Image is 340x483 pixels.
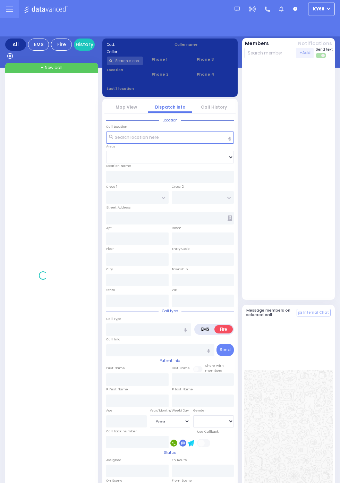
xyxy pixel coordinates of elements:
[41,65,62,71] span: + New call
[172,288,177,293] label: ZIP
[228,215,232,221] span: Other building occupants
[106,478,122,483] label: On Scene
[106,184,117,189] label: Cross 1
[5,39,26,51] div: All
[106,124,127,129] label: Call Location
[308,2,335,16] button: ky68
[205,363,224,368] small: Share with
[159,308,181,314] span: Call type
[107,86,170,91] label: Last 3 location
[107,42,166,47] label: Cad:
[24,5,70,14] img: Logo
[156,358,184,363] span: Patient info
[316,52,327,59] label: Turn off text
[205,368,222,373] span: members
[172,366,190,371] label: Last Name
[201,104,227,110] a: Call History
[106,163,131,168] label: Location Name
[152,71,188,77] span: Phone 2
[106,408,112,413] label: Age
[150,408,190,413] div: Year/Month/Week/Day
[298,40,332,47] button: Notifications
[106,246,114,251] label: Floor
[106,288,115,293] label: State
[107,57,143,65] input: Search a contact
[106,337,120,342] label: Call Info
[152,57,188,62] span: Phone 1
[172,246,190,251] label: Entry Code
[106,458,121,463] label: Assigned
[160,450,179,455] span: Status
[51,39,72,51] div: Fire
[216,344,234,356] button: Send
[244,48,297,58] input: Search member
[116,104,137,110] a: Map View
[106,366,125,371] label: First Name
[197,71,233,77] span: Phone 4
[172,226,181,230] label: Room
[106,144,116,149] label: Areas
[313,6,324,12] span: ky68
[316,47,333,52] span: Send text
[172,184,184,189] label: Cross 2
[155,104,185,110] a: Dispatch info
[106,429,137,434] label: Call back number
[235,7,240,12] img: message.svg
[106,316,121,321] label: Call Type
[175,42,233,47] label: Caller name
[106,205,131,210] label: Street Address
[28,39,49,51] div: EMS
[74,39,95,51] a: History
[193,408,206,413] label: Gender
[106,132,234,144] input: Search location here
[172,387,193,392] label: P Last Name
[106,226,112,230] label: Apt
[106,267,113,272] label: City
[197,429,219,434] label: Use Callback
[197,57,233,62] span: Phone 3
[172,458,187,463] label: En Route
[107,67,143,73] label: Location
[246,308,297,317] h5: Message members on selected call
[172,267,188,272] label: Township
[172,478,192,483] label: From Scene
[196,325,215,333] label: EMS
[245,40,269,47] button: Members
[107,49,166,54] label: Caller:
[159,118,181,123] span: Location
[214,325,233,333] label: Fire
[106,387,128,392] label: P First Name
